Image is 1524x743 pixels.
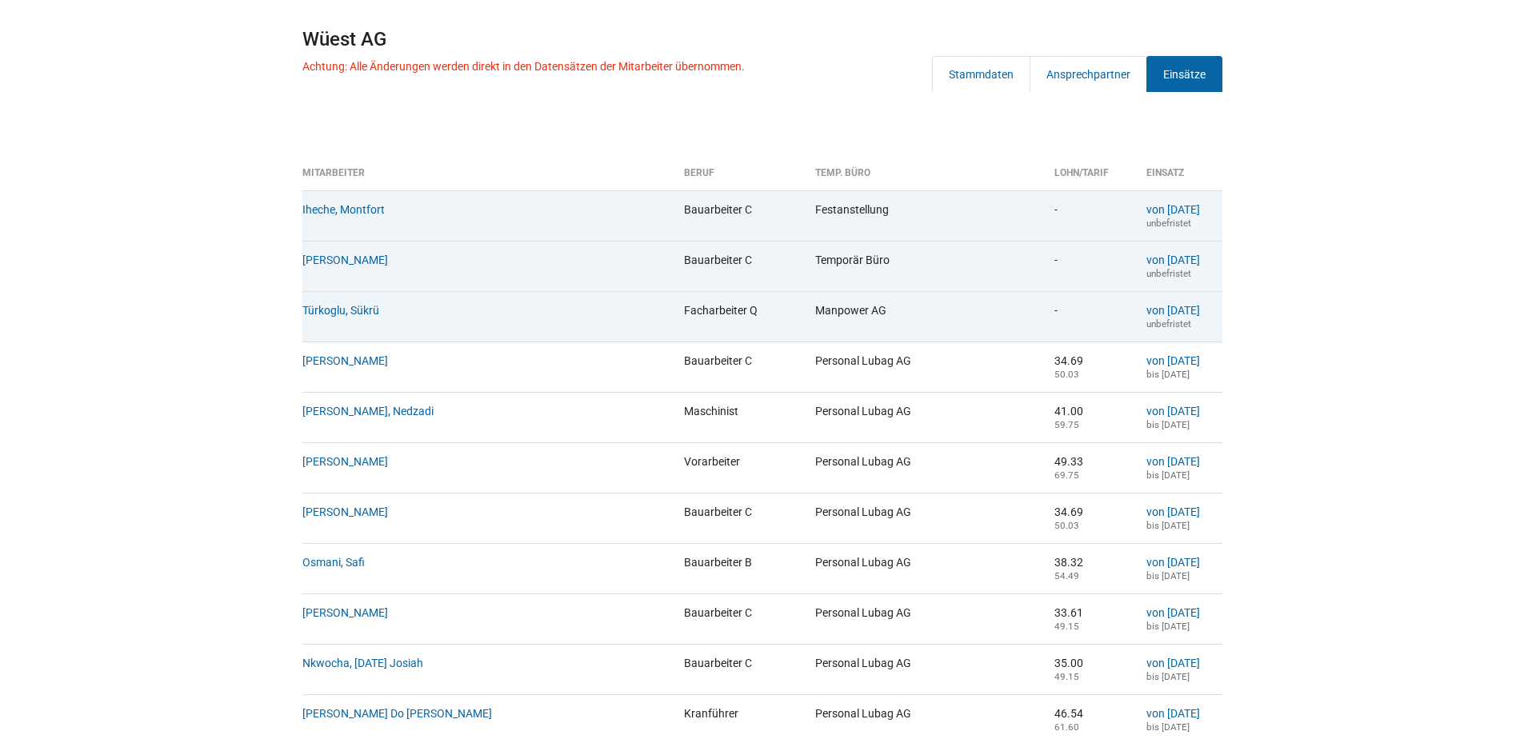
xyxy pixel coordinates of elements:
[302,254,388,266] a: [PERSON_NAME]
[1146,455,1200,468] a: von [DATE]
[1054,570,1079,581] small: 54.49
[803,241,1042,291] td: Temporär Büro
[803,342,1042,392] td: Personal Lubag AG
[672,342,803,392] td: Bauarbeiter C
[1146,721,1190,733] small: bis [DATE]
[803,644,1042,694] td: Personal Lubag AG
[1054,556,1083,569] nobr: 38.32
[1054,455,1083,468] nobr: 49.33
[1054,707,1083,720] nobr: 46.54
[302,405,434,417] a: [PERSON_NAME], Nedzadi
[1054,469,1079,481] small: 69.75
[1146,520,1190,531] small: bis [DATE]
[302,354,388,367] a: [PERSON_NAME]
[302,606,388,619] a: [PERSON_NAME]
[1146,203,1200,216] a: von [DATE]
[1146,268,1191,279] small: unbefristet
[1054,621,1079,632] small: 49.15
[1146,707,1200,720] a: von [DATE]
[1146,570,1190,581] small: bis [DATE]
[1146,556,1200,569] a: von [DATE]
[1054,721,1079,733] small: 61.60
[672,493,803,543] td: Bauarbeiter C
[1054,671,1079,682] small: 49.15
[1054,520,1079,531] small: 50.03
[672,644,803,694] td: Bauarbeiter C
[1146,405,1200,417] a: von [DATE]
[672,392,803,442] td: Maschinist
[672,593,803,644] td: Bauarbeiter C
[1146,218,1191,229] small: unbefristet
[1054,606,1083,619] nobr: 33.61
[1054,419,1079,430] small: 59.75
[803,493,1042,543] td: Personal Lubag AG
[1042,291,1134,342] td: -
[302,203,385,216] a: Iheche, Montfort
[1030,56,1147,92] a: Ansprechpartner
[1146,621,1190,632] small: bis [DATE]
[672,167,803,190] th: Beruf
[1054,505,1083,518] nobr: 34.69
[302,505,388,518] a: [PERSON_NAME]
[803,291,1042,342] td: Manpower AG
[672,190,803,241] td: Bauarbeiter C
[932,56,1030,92] a: Stammdaten
[1146,606,1200,619] a: von [DATE]
[1054,369,1079,380] small: 50.03
[302,60,745,73] p: Achtung: Alle Änderungen werden direkt in den Datensätzen der Mitarbeiter übernommen.
[803,190,1042,241] td: Festanstellung
[302,556,365,569] a: Osmani, Safi
[803,392,1042,442] td: Personal Lubag AG
[1146,318,1191,330] small: unbefristet
[1146,505,1200,518] a: von [DATE]
[1146,369,1190,380] small: bis [DATE]
[1054,354,1083,367] nobr: 34.69
[1134,167,1222,190] th: Einsatz
[803,167,1042,190] th: Temp. Büro
[1042,167,1134,190] th: Lohn/Tarif
[1146,354,1200,367] a: von [DATE]
[803,593,1042,644] td: Personal Lubag AG
[1146,657,1200,669] a: von [DATE]
[672,543,803,593] td: Bauarbeiter B
[1146,56,1222,92] a: Einsätze
[1146,419,1190,430] small: bis [DATE]
[302,22,1222,56] h1: Wüest AG
[1146,254,1200,266] a: von [DATE]
[302,304,379,317] a: Türkoglu, Sükrü
[1042,241,1134,291] td: -
[1042,190,1134,241] td: -
[672,442,803,493] td: Vorarbeiter
[302,167,673,190] th: Mitarbeiter
[302,455,388,468] a: [PERSON_NAME]
[803,543,1042,593] td: Personal Lubag AG
[1054,405,1083,417] nobr: 41.00
[1146,671,1190,682] small: bis [DATE]
[1054,657,1083,669] nobr: 35.00
[672,241,803,291] td: Bauarbeiter C
[672,291,803,342] td: Facharbeiter Q
[302,657,423,669] a: Nkwocha, [DATE] Josiah
[302,707,492,720] a: [PERSON_NAME] Do [PERSON_NAME]
[1146,469,1190,481] small: bis [DATE]
[1146,304,1200,317] a: von [DATE]
[803,442,1042,493] td: Personal Lubag AG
